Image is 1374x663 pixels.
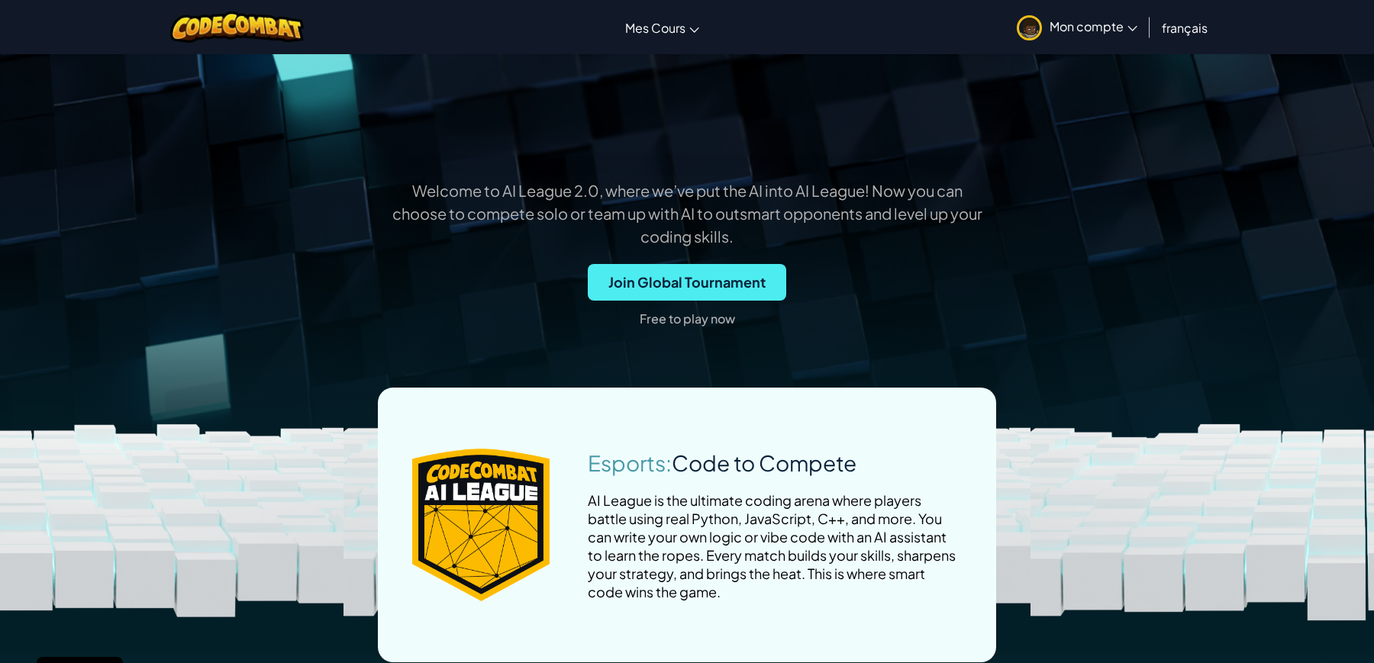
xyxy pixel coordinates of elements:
span: français [1162,20,1208,36]
span: Esports: [588,449,672,476]
img: avatar [1017,15,1042,40]
p: choose to compete solo or team up with AI to outsmart opponents and level up your [139,203,1235,224]
a: français [1154,7,1215,48]
span: Mes Cours [625,20,685,36]
span: Mon compte [1050,18,1137,34]
img: ai-league-logo [412,449,550,601]
div: AI League is the ultimate coding arena where players battle using real Python, JavaScript, C++, a... [588,491,962,601]
img: CodeCombat logo [170,11,304,43]
span: Code to Compete [672,449,856,476]
button: Join Global Tournament [588,264,786,301]
p: Welcome to AI League 2.0, where we’ve put the AI into AI League! Now you can [139,180,1235,201]
p: coding skills. [139,226,1235,247]
a: Mes Cours [618,7,707,48]
p: Free to play now [640,307,735,331]
a: Mon compte [1009,3,1145,51]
